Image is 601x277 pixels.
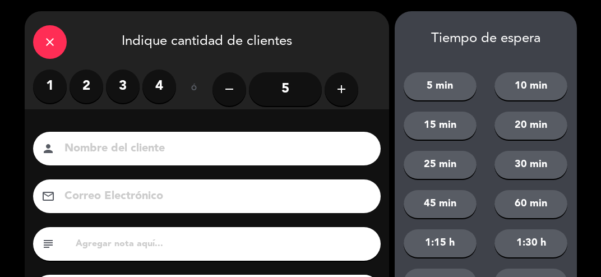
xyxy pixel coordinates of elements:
[494,112,567,140] button: 20 min
[70,70,103,103] label: 2
[176,70,212,109] div: ó
[494,190,567,218] button: 60 min
[41,190,55,203] i: email
[63,139,366,159] input: Nombre del cliente
[142,70,176,103] label: 4
[404,190,477,218] button: 45 min
[404,151,477,179] button: 25 min
[494,229,567,257] button: 1:30 h
[63,187,366,206] input: Correo Electrónico
[33,70,67,103] label: 1
[395,31,577,47] div: Tiempo de espera
[494,151,567,179] button: 30 min
[106,70,140,103] label: 3
[404,112,477,140] button: 15 min
[404,229,477,257] button: 1:15 h
[75,236,372,252] input: Agregar nota aquí...
[212,72,246,106] button: remove
[41,237,55,251] i: subject
[41,142,55,155] i: person
[223,82,236,96] i: remove
[494,72,567,100] button: 10 min
[325,72,358,106] button: add
[43,35,57,49] i: close
[25,11,389,70] div: Indique cantidad de clientes
[335,82,348,96] i: add
[404,72,477,100] button: 5 min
